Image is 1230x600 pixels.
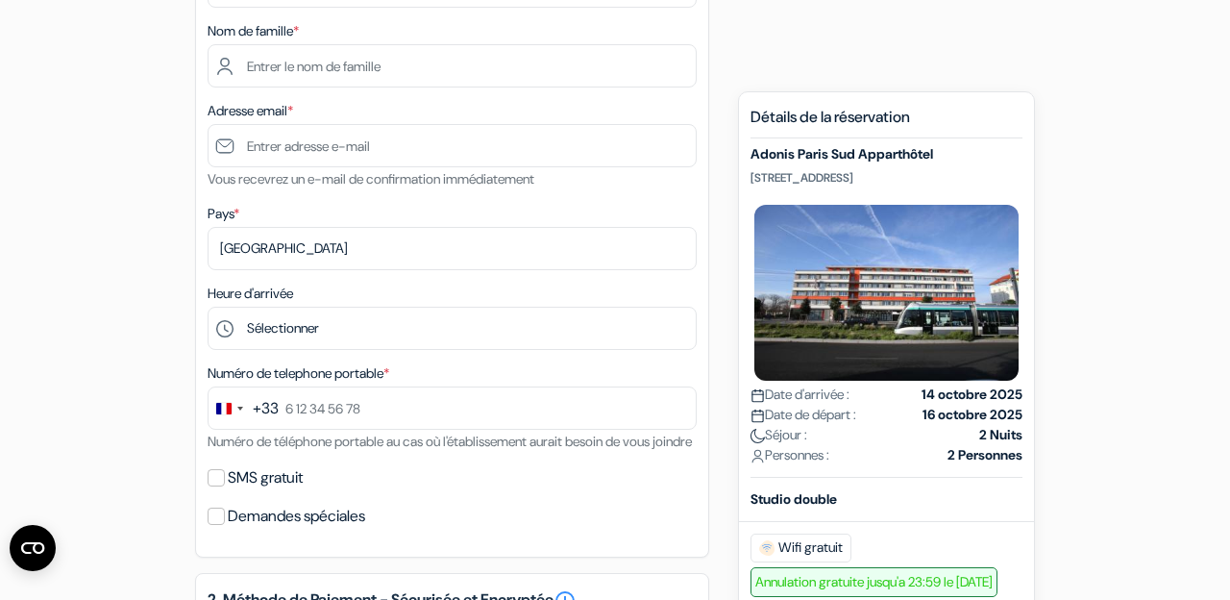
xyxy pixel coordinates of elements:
[228,464,303,491] label: SMS gratuit
[979,425,1022,445] strong: 2 Nuits
[750,449,765,463] img: user_icon.svg
[750,405,856,425] span: Date de départ :
[750,534,851,562] span: Wifi gratuit
[208,363,389,384] label: Numéro de telephone portable
[208,101,293,121] label: Adresse email
[253,397,279,420] div: +33
[208,124,697,167] input: Entrer adresse e-mail
[209,387,279,429] button: Change country, selected France (+33)
[208,433,692,450] small: Numéro de téléphone portable au cas où l'établissement aurait besoin de vous joindre
[10,525,56,571] button: Ouvrir le widget CMP
[922,405,1022,425] strong: 16 octobre 2025
[750,146,1022,162] h5: Adonis Paris Sud Apparthôtel
[750,567,997,597] span: Annulation gratuite jusqu'a 23:59 le [DATE]
[208,170,534,187] small: Vous recevrez un e-mail de confirmation immédiatement
[750,429,765,443] img: moon.svg
[750,490,837,508] b: Studio double
[208,284,293,304] label: Heure d'arrivée
[750,388,765,403] img: calendar.svg
[750,108,1022,138] h5: Détails de la réservation
[750,385,849,405] span: Date d'arrivée :
[208,387,697,430] input: 6 12 34 56 78
[228,503,365,530] label: Demandes spéciales
[208,204,239,224] label: Pays
[759,540,775,556] img: free_wifi.svg
[750,170,1022,186] p: [STREET_ADDRESS]
[750,425,807,445] span: Séjour :
[208,21,299,41] label: Nom de famille
[750,409,765,423] img: calendar.svg
[208,44,697,87] input: Entrer le nom de famille
[922,385,1022,405] strong: 14 octobre 2025
[947,445,1022,465] strong: 2 Personnes
[750,445,829,465] span: Personnes :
